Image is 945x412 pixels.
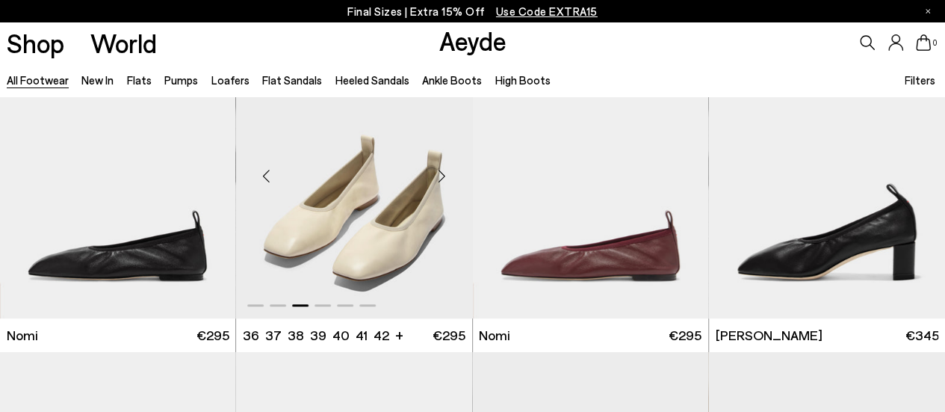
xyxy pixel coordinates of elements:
[347,2,598,21] p: Final Sizes | Extra 15% Off
[164,73,198,87] a: Pumps
[265,326,282,345] li: 37
[332,326,350,345] li: 40
[310,326,326,345] li: 39
[127,73,152,87] a: Flats
[669,326,701,345] span: €295
[473,22,708,319] img: Nomi Ruched Flats
[715,326,822,345] span: [PERSON_NAME]
[244,154,288,199] div: Previous slide
[374,326,389,345] li: 42
[196,326,229,345] span: €295
[479,326,510,345] span: Nomi
[90,30,157,56] a: World
[496,4,598,18] span: Navigate to /collections/ss25-final-sizes
[236,22,471,319] a: Next slide Previous slide
[422,73,482,87] a: Ankle Boots
[395,325,403,345] li: +
[81,73,114,87] a: New In
[916,34,931,51] a: 0
[420,154,465,199] div: Next slide
[356,326,368,345] li: 41
[931,39,938,47] span: 0
[236,22,472,319] img: Nomi Ruched Flats
[211,73,250,87] a: Loafers
[243,326,259,345] li: 36
[439,25,506,56] a: Aeyde
[288,326,304,345] li: 38
[495,73,550,87] a: High Boots
[709,22,945,319] img: Narissa Ruched Pumps
[433,326,465,345] span: €295
[709,319,945,352] a: [PERSON_NAME] €345
[905,73,935,87] span: Filters
[905,326,938,345] span: €345
[7,30,64,56] a: Shop
[262,73,322,87] a: Flat Sandals
[7,73,69,87] a: All Footwear
[335,73,409,87] a: Heeled Sandals
[7,326,38,345] span: Nomi
[236,22,472,319] div: 3 / 6
[243,326,385,345] ul: variant
[473,319,708,352] a: Nomi €295
[236,319,471,352] a: 36 37 38 39 40 41 42 + €295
